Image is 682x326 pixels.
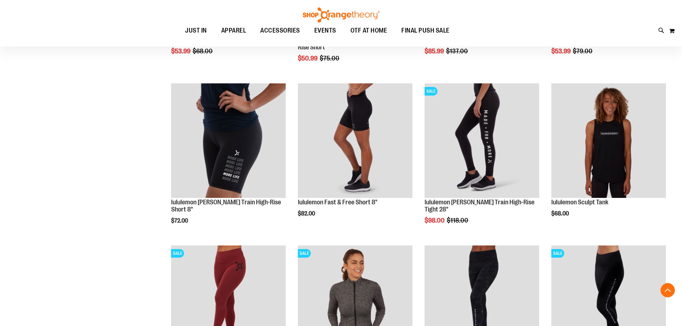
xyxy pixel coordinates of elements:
span: $53.99 [551,48,572,55]
a: lululemon Sculpt Tank [551,199,608,206]
span: $79.00 [573,48,594,55]
a: EVENTS [307,23,343,39]
div: product [548,80,669,235]
span: JUST IN [185,23,207,39]
span: APPAREL [221,23,246,39]
span: $53.99 [171,48,192,55]
span: SALE [551,249,564,258]
a: lululemon [PERSON_NAME] Train High-Rise Tight 28" [425,199,535,213]
span: $68.00 [193,48,214,55]
span: $85.99 [425,48,445,55]
a: ACCESSORIES [253,23,307,39]
div: product [421,80,543,242]
span: SALE [171,249,184,258]
a: OTF AT HOME [343,23,395,39]
a: lululemon Fast & Free Short 8" [298,199,377,206]
img: Product image for lululemon Wunder Train High-Rise Short 8" [171,83,286,198]
a: APPAREL [214,23,253,39]
a: Product image for lululemon Wunder Train High-Rise Tight 28"SALE [425,83,539,199]
div: product [294,80,416,235]
button: Back To Top [661,283,675,297]
span: $72.00 [171,218,189,224]
span: $137.00 [446,48,469,55]
span: SALE [298,249,311,258]
span: $118.00 [447,217,469,224]
a: Product image for lululemon Fast & Free Short 8" [298,83,412,199]
span: $75.00 [320,55,340,62]
span: $50.99 [298,55,319,62]
img: Product image for lululemon Sculpt Tank [551,83,666,198]
img: Product image for lululemon Fast & Free Short 8" [298,83,412,198]
span: $68.00 [551,210,570,217]
a: Product image for lululemon Wunder Train High-Rise Short 8" [171,83,286,199]
img: Product image for lululemon Wunder Train High-Rise Tight 28" [425,83,539,198]
span: FINAL PUSH SALE [401,23,450,39]
span: $82.00 [298,210,316,217]
span: SALE [425,87,437,96]
span: ACCESSORIES [260,23,300,39]
a: Product image for lululemon Sculpt Tank [551,83,666,199]
a: FINAL PUSH SALE [394,23,457,39]
span: $98.00 [425,217,446,224]
span: OTF AT HOME [350,23,387,39]
img: Shop Orangetheory [302,8,381,23]
div: product [168,80,289,242]
a: lululemon [PERSON_NAME] Train High-Rise Short 8" [171,199,281,213]
span: EVENTS [314,23,336,39]
a: JUST IN [178,23,214,39]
